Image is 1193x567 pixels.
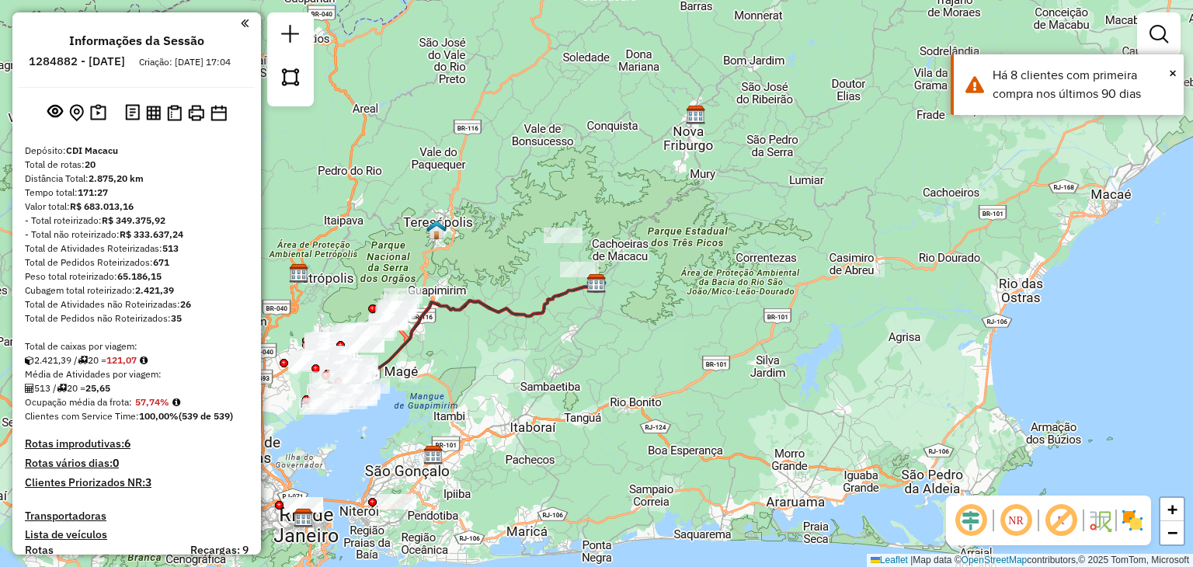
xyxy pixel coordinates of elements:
[1160,498,1184,521] a: Zoom in
[180,298,191,310] strong: 26
[25,353,249,367] div: 2.421,39 / 20 =
[1087,508,1112,533] img: Fluxo de ruas
[25,339,249,353] div: Total de caixas por viagem:
[66,144,118,156] strong: CDI Macacu
[426,220,447,240] img: Teresópolis
[185,102,207,124] button: Imprimir Rotas
[25,283,249,297] div: Cubagem total roteirizado:
[910,555,913,565] span: |
[1167,523,1177,542] span: −
[586,273,607,294] img: CDI Macacu
[423,445,443,465] img: CDD Niterói
[25,528,249,541] h4: Lista de veículos
[85,382,110,394] strong: 25,65
[1120,508,1145,533] img: Exibir/Ocultar setores
[89,172,144,184] strong: 2.875,20 km
[294,508,314,528] img: CDD São Cristovão
[122,101,143,125] button: Logs desbloquear sessão
[25,356,34,365] i: Cubagem total roteirizado
[25,396,132,408] span: Ocupação média da frota:
[140,356,148,365] i: Meta Caixas/viagem: 217,20 Diferença: -96,13
[171,312,182,324] strong: 35
[25,172,249,186] div: Distância Total:
[66,101,87,125] button: Centralizar mapa no depósito ou ponto de apoio
[384,288,423,304] div: Atividade não roteirizada - EBSON CHERMAUT WAROL
[78,356,88,365] i: Total de rotas
[381,294,419,310] div: Atividade não roteirizada - MERCEARIA E SUPERMER
[376,303,415,318] div: Atividade não roteirizada - MERCEARIAS SUPERMIX LTDA
[25,200,249,214] div: Valor total:
[25,457,249,470] h4: Rotas vários dias:
[332,325,370,340] div: Atividade não roteirizada - MERCEARIA DO TITO DA
[135,396,169,408] strong: 57,74%
[179,410,233,422] strong: (539 de 539)
[354,322,393,338] div: Atividade não roteirizada - JOSE CARLOS DE PUGA
[25,186,249,200] div: Tempo total:
[377,494,416,510] div: Atividade não roteirizada - T E B DISTRIBUIDORA DE BEBIDAS SANTA BAR
[377,301,416,316] div: Atividade não roteirizada - THAINA SUZANA LOPES
[871,555,908,565] a: Leaflet
[544,228,583,243] div: Atividade não roteirizada - MERCADINHO E POUSADA
[1167,499,1177,519] span: +
[25,228,249,242] div: - Total não roteirizado:
[336,323,375,339] div: Atividade não roteirizada - MATHEUS DIAS
[25,384,34,393] i: Total de Atividades
[241,14,249,32] a: Clique aqui para minimizar o painel
[25,297,249,311] div: Total de Atividades não Roteirizadas:
[356,325,395,341] div: Atividade não roteirizada - ANDRADE'S BAR
[113,456,119,470] strong: 0
[25,381,249,395] div: 513 / 20 =
[952,502,990,539] span: Ocultar deslocamento
[997,502,1035,539] span: Ocultar NR
[102,214,165,226] strong: R$ 349.375,92
[124,437,130,450] strong: 6
[44,100,66,125] button: Exibir sessão original
[358,322,397,337] div: Atividade não roteirizada - RELAINE GUIZARDI
[57,384,67,393] i: Total de rotas
[25,144,249,158] div: Depósito:
[962,555,1028,565] a: OpenStreetMap
[120,228,183,240] strong: R$ 333.637,24
[69,33,204,48] h4: Informações da Sessão
[25,311,249,325] div: Total de Pedidos não Roteirizados:
[284,497,323,513] div: Atividade não roteirizada - COMPANHIA DE BEBIDAS
[1169,64,1177,82] span: ×
[25,242,249,256] div: Total de Atividades Roteirizadas:
[172,398,180,407] em: Média calculada utilizando a maior ocupação (%Peso ou %Cubagem) de cada rota da sessão. Rotas cro...
[139,410,179,422] strong: 100,00%
[867,554,1193,567] div: Map data © contributors,© 2025 TomTom, Microsoft
[145,475,151,489] strong: 3
[25,214,249,228] div: - Total roteirizado:
[337,323,376,339] div: Atividade não roteirizada - BAR E MERCEARIA GONC
[117,270,162,282] strong: 65.186,15
[1042,502,1080,539] span: Exibir rótulo
[993,66,1172,103] div: Há 8 clientes com primeira compra nos últimos 90 dias
[280,66,301,88] img: Selecionar atividades - polígono
[289,263,309,283] img: CDD Petropolis
[106,354,137,366] strong: 121,07
[143,102,164,123] button: Visualizar relatório de Roteirização
[686,105,706,125] img: CDD Nova Friburgo
[29,54,125,68] h6: 1284882 - [DATE]
[275,19,306,54] a: Nova sessão e pesquisa
[25,367,249,381] div: Média de Atividades por viagem:
[25,410,139,422] span: Clientes com Service Time:
[25,476,249,489] h4: Clientes Priorizados NR:
[370,315,409,330] div: Atividade não roteirizada - Renan Do Nascimento
[25,158,249,172] div: Total de rotas:
[25,510,249,523] h4: Transportadoras
[25,544,54,557] a: Rotas
[1143,19,1174,50] a: Exibir filtros
[85,158,96,170] strong: 20
[87,101,110,125] button: Painel de Sugestão
[70,200,134,212] strong: R$ 683.013,16
[133,55,237,69] div: Criação: [DATE] 17:04
[162,242,179,254] strong: 513
[346,337,384,353] div: Atividade não roteirizada - PADARIA DA CONCEICaO
[78,186,108,198] strong: 171:27
[368,315,407,331] div: Atividade não roteirizada - SYNCED SERVICOS e MA
[369,314,408,329] div: Atividade não roteirizada - MARCUS ANTONIO FAUTI
[1169,61,1177,85] button: Close
[560,262,599,277] div: Atividade não roteirizada - BAR DA ESQUINA GUAPI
